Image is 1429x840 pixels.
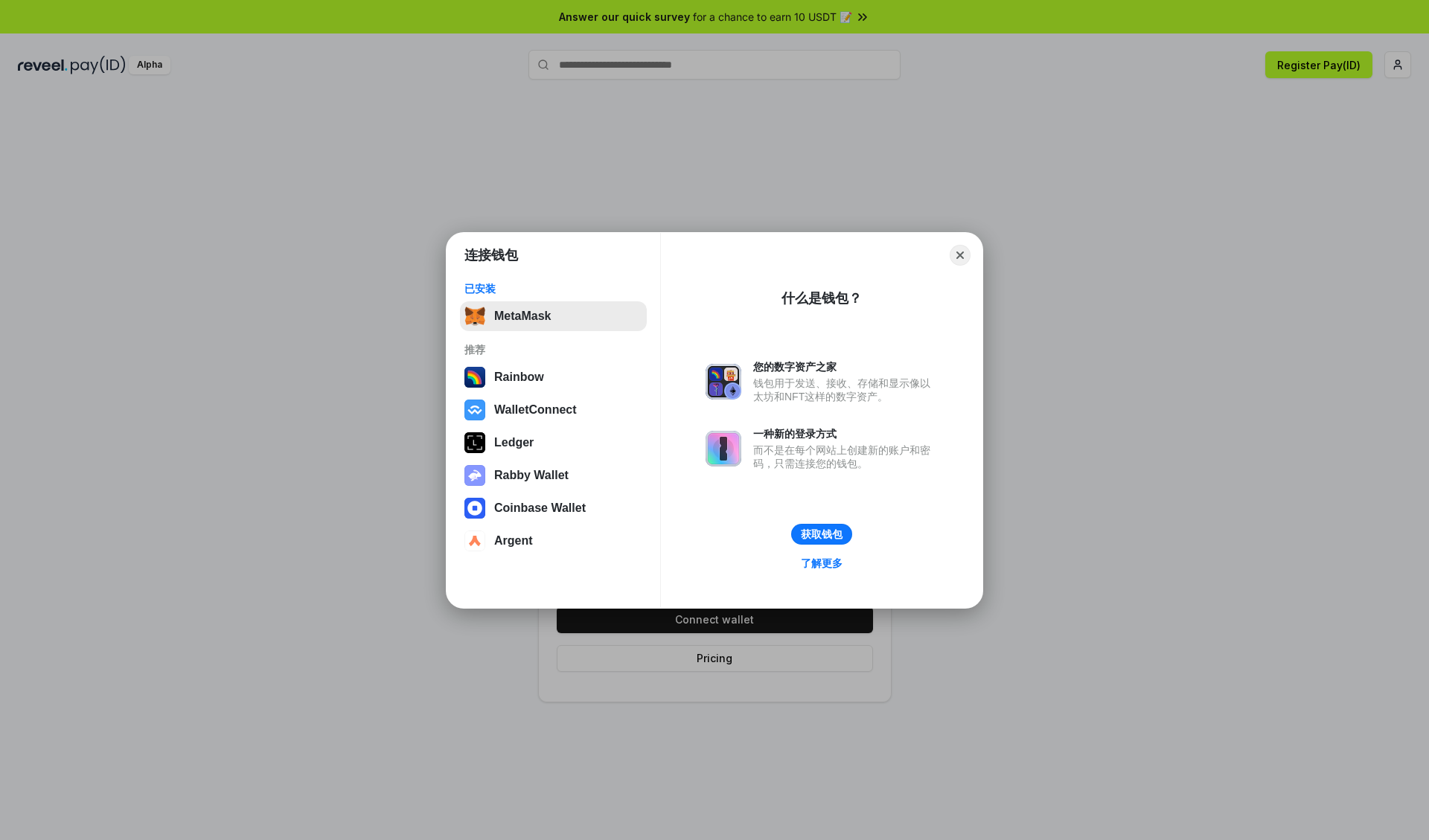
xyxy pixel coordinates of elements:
[494,534,533,548] div: Argent
[464,367,485,388] img: svg+xml,%3Csvg%20width%3D%22120%22%20height%3D%22120%22%20viewBox%3D%220%200%20120%20120%22%20fil...
[706,431,741,467] img: svg+xml,%3Csvg%20xmlns%3D%22http%3A%2F%2Fwww.w3.org%2F2000%2Fsvg%22%20fill%3D%22none%22%20viewBox...
[706,364,741,400] img: svg+xml,%3Csvg%20xmlns%3D%22http%3A%2F%2Fwww.w3.org%2F2000%2Fsvg%22%20fill%3D%22none%22%20viewBox...
[494,310,551,323] div: MetaMask
[464,498,485,519] img: svg+xml,%3Csvg%20width%3D%2228%22%20height%3D%2228%22%20viewBox%3D%220%200%2028%2028%22%20fill%3D...
[494,403,577,417] div: WalletConnect
[464,465,485,486] img: svg+xml,%3Csvg%20xmlns%3D%22http%3A%2F%2Fwww.w3.org%2F2000%2Fsvg%22%20fill%3D%22none%22%20viewBox...
[494,371,544,384] div: Rainbow
[460,461,647,490] button: Rabby Wallet
[494,436,534,449] div: Ledger
[801,557,843,570] div: 了解更多
[460,362,647,392] button: Rainbow
[464,530,485,551] img: svg+xml,%3Csvg%20width%3D%2228%22%20height%3D%2228%22%20viewBox%3D%220%200%2028%2028%22%20fill%3D...
[460,301,647,331] button: MetaMask
[792,554,851,573] a: 了解更多
[464,306,485,327] img: svg+xml,%3Csvg%20fill%3D%22none%22%20height%3D%2233%22%20viewBox%3D%220%200%2035%2033%22%20width%...
[753,360,938,373] div: 您的数字资产之家
[494,501,586,515] div: Coinbase Wallet
[753,443,938,470] div: 而不是在每个网站上创建新的账户和密码，只需连接您的钱包。
[494,469,569,482] div: Rabby Wallet
[801,528,843,541] div: 获取钱包
[464,343,642,356] div: 推荐
[464,400,485,420] img: svg+xml,%3Csvg%20width%3D%2228%22%20height%3D%2228%22%20viewBox%3D%220%200%2028%2028%22%20fill%3D...
[464,282,642,295] div: 已安装
[950,245,971,266] button: Close
[464,432,485,453] img: svg+xml,%3Csvg%20xmlns%3D%22http%3A%2F%2Fwww.w3.org%2F2000%2Fsvg%22%20width%3D%2228%22%20height%3...
[464,246,518,264] h1: 连接钱包
[753,376,938,403] div: 钱包用于发送、接收、存储和显示像以太坊和NFT这样的数字资产。
[753,427,938,440] div: 一种新的登录方式
[791,524,852,545] button: 获取钱包
[460,526,647,556] button: Argent
[460,493,647,523] button: Coinbase Wallet
[460,428,647,458] button: Ledger
[781,289,862,307] div: 什么是钱包？
[460,395,647,425] button: WalletConnect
